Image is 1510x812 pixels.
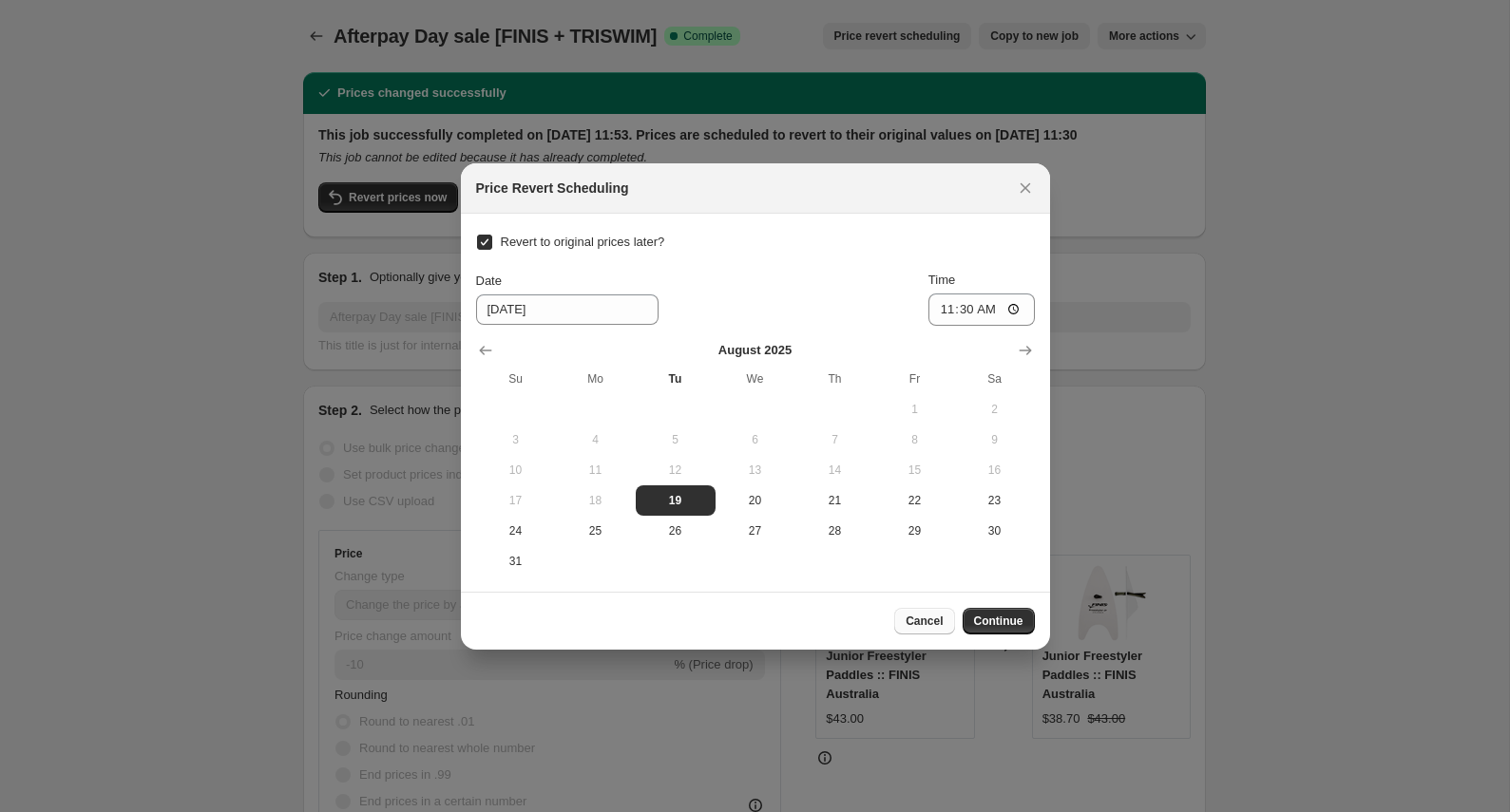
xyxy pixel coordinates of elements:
span: 27 [723,523,788,538]
span: Sa [963,371,1027,387]
button: Tuesday August 5 2025 [636,425,716,455]
span: 8 [883,432,947,447]
button: Friday August 15 2025 [875,455,955,485]
span: 18 [564,493,628,508]
span: 6 [723,432,788,447]
span: 13 [723,463,788,478]
button: Monday August 11 2025 [556,455,636,485]
span: Cancel [906,614,943,629]
button: Tuesday August 26 2025 [636,516,716,546]
button: Thursday August 14 2025 [795,455,875,485]
button: Saturday August 9 2025 [955,425,1035,455]
span: 25 [564,523,628,538]
th: Monday [556,364,636,394]
span: Mo [564,371,628,387]
button: Wednesday August 20 2025 [716,485,795,516]
button: Thursday August 28 2025 [795,516,875,546]
span: 15 [883,463,947,478]
span: 10 [484,463,548,478]
button: Wednesday August 13 2025 [716,455,795,485]
button: Friday August 29 2025 [875,516,955,546]
span: 24 [484,523,548,538]
th: Wednesday [716,364,795,394]
span: 28 [803,523,868,538]
span: Tu [643,371,708,387]
button: Close [1012,175,1039,201]
span: 9 [963,432,1027,447]
button: Thursday August 21 2025 [795,485,875,516]
th: Saturday [955,364,1035,394]
button: Thursday August 7 2025 [795,425,875,455]
span: 14 [803,463,868,478]
h2: Price Revert Scheduling [476,179,629,198]
span: Th [803,371,868,387]
button: Friday August 22 2025 [875,485,955,516]
span: 1 [883,402,947,417]
th: Tuesday [636,364,716,394]
span: Revert to original prices later? [501,235,665,249]
span: Fr [883,371,947,387]
span: Continue [974,614,1023,629]
span: 23 [963,493,1027,508]
th: Friday [875,364,955,394]
span: We [723,371,788,387]
button: Tuesday August 12 2025 [636,455,716,485]
button: Monday August 25 2025 [556,516,636,546]
button: Sunday August 10 2025 [476,455,556,485]
button: Sunday August 24 2025 [476,516,556,546]
button: Friday August 1 2025 [875,394,955,425]
th: Sunday [476,364,556,394]
span: 22 [883,493,947,508]
button: Sunday August 17 2025 [476,485,556,516]
button: Saturday August 30 2025 [955,516,1035,546]
button: Saturday August 2 2025 [955,394,1035,425]
button: Show previous month, July 2025 [472,337,499,364]
input: 8/19/2025 [476,294,659,325]
button: Monday August 18 2025 [556,485,636,516]
span: 30 [963,523,1027,538]
span: 21 [803,493,868,508]
span: 4 [564,432,628,447]
span: 2 [963,402,1027,417]
button: Saturday August 16 2025 [955,455,1035,485]
span: 3 [484,432,548,447]
button: Sunday August 31 2025 [476,546,556,576]
span: 5 [643,432,708,447]
span: 19 [643,493,708,508]
span: Date [476,274,502,288]
span: Time [928,273,955,287]
button: Wednesday August 6 2025 [716,425,795,455]
button: Cancel [894,608,954,634]
button: Saturday August 23 2025 [955,485,1035,516]
span: 11 [564,463,628,478]
span: 7 [803,432,868,447]
th: Thursday [795,364,875,394]
span: 20 [723,493,788,508]
button: Sunday August 3 2025 [476,425,556,455]
button: Today Tuesday August 19 2025 [636,485,716,516]
span: Su [484,371,548,387]
span: 31 [484,554,548,569]
span: 29 [883,523,947,538]
button: Continue [963,608,1035,634]
span: 17 [484,493,548,508]
input: 12:00 [928,293,1035,326]
button: Friday August 8 2025 [875,425,955,455]
span: 16 [963,463,1027,478]
span: 12 [643,463,708,478]
button: Show next month, September 2025 [1012,337,1039,364]
button: Monday August 4 2025 [556,425,636,455]
span: 26 [643,523,708,538]
button: Wednesday August 27 2025 [716,516,795,546]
